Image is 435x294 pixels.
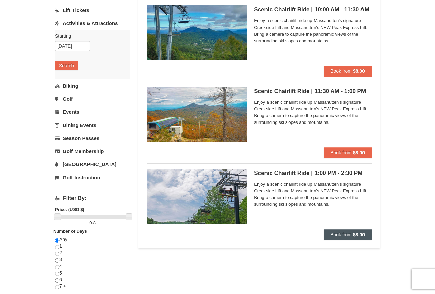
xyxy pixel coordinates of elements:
a: Dining Events [55,119,130,131]
label: - [55,219,130,226]
a: Golf Instruction [55,171,130,184]
span: 0 [89,220,92,225]
a: Lift Tickets [55,4,130,16]
span: Book from [330,150,352,155]
a: Activities & Attractions [55,17,130,30]
span: Enjoy a scenic chairlift ride up Massanutten’s signature Creekside Lift and Massanutten's NEW Pea... [254,17,372,44]
strong: $8.00 [353,68,365,74]
strong: $8.00 [353,232,365,237]
span: Enjoy a scenic chairlift ride up Massanutten’s signature Creekside Lift and Massanutten's NEW Pea... [254,99,372,126]
strong: Price: (USD $) [55,207,84,212]
button: Book from $8.00 [324,66,372,77]
button: Book from $8.00 [324,147,372,158]
a: Biking [55,80,130,92]
h5: Scenic Chairlift Ride | 1:00 PM - 2:30 PM [254,170,372,177]
span: Enjoy a scenic chairlift ride up Massanutten’s signature Creekside Lift and Massanutten's NEW Pea... [254,181,372,208]
a: [GEOGRAPHIC_DATA] [55,158,130,170]
span: 8 [93,220,96,225]
button: Search [55,61,78,70]
a: Season Passes [55,132,130,144]
h4: Filter By: [55,195,130,201]
img: 24896431-9-664d1467.jpg [147,169,247,224]
img: 24896431-13-a88f1aaf.jpg [147,87,247,142]
button: Book from $8.00 [324,229,372,240]
img: 24896431-1-a2e2611b.jpg [147,5,247,60]
strong: $8.00 [353,150,365,155]
strong: Number of Days [53,229,87,234]
label: Starting [55,33,125,39]
span: Book from [330,232,352,237]
a: Golf Membership [55,145,130,157]
a: Golf [55,93,130,105]
h5: Scenic Chairlift Ride | 10:00 AM - 11:30 AM [254,6,372,13]
a: Events [55,106,130,118]
span: Book from [330,68,352,74]
h5: Scenic Chairlift Ride | 11:30 AM - 1:00 PM [254,88,372,95]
